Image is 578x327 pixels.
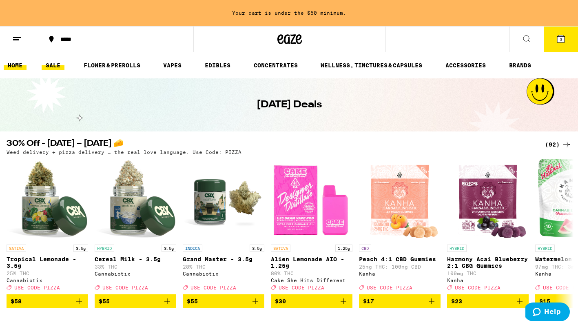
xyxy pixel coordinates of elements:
img: Cannabiotix - Grand Master - 3.5g [183,159,264,240]
a: Open page for Cereal Milk - 3.5g from Cannabiotix [95,159,176,294]
img: Cake She Hits Different - Alien Lemonade AIO - 1.25g [271,159,352,240]
h2: 30% Off - [DATE] – [DATE] 🧀 [7,140,531,149]
a: (92) [545,140,571,149]
p: HYBRID [447,245,467,252]
p: Harmony Acai Blueberry 2:1 CBG Gummies [447,256,529,269]
a: WELLNESS, TINCTURES & CAPSULES [317,60,426,70]
div: Cake She Hits Different [271,278,352,283]
span: 3 [560,37,562,42]
a: FLOWER & PREROLLS [80,60,144,70]
p: HYBRID [535,245,555,252]
p: 3.5g [250,245,264,252]
span: $15 [539,298,550,305]
p: 100mg THC [447,271,529,276]
span: USE CODE PIZZA [14,285,60,290]
p: Alien Lemonade AIO - 1.25g [271,256,352,269]
button: 3 [544,27,578,52]
p: Tropical Lemonade - 3.5g [7,256,88,269]
p: CBD [359,245,371,252]
button: Add to bag [7,294,88,308]
span: USE CODE PIZZA [190,285,236,290]
button: Add to bag [95,294,176,308]
a: HOME [4,60,27,70]
a: VAPES [159,60,186,70]
a: SALE [42,60,64,70]
span: USE CODE PIZZA [102,285,148,290]
p: 80% THC [271,271,352,276]
p: SATIVA [271,245,290,252]
p: 25mg THC: 100mg CBD [359,264,441,269]
span: $55 [187,298,198,305]
p: 25% THC [7,271,88,276]
span: $58 [11,298,22,305]
p: Grand Master - 3.5g [183,256,264,262]
a: CONCENTRATES [250,60,302,70]
div: Kanha [359,271,441,276]
span: $30 [275,298,286,305]
p: 3.5g [162,245,176,252]
button: BRANDS [505,60,535,70]
div: Cannabiotix [95,271,176,276]
a: Open page for Alien Lemonade AIO - 1.25g from Cake She Hits Different [271,159,352,294]
p: 3.5g [73,245,88,252]
p: SATIVA [7,245,26,252]
a: Open page for Tropical Lemonade - 3.5g from Cannabiotix [7,159,88,294]
a: Open page for Harmony Acai Blueberry 2:1 CBG Gummies from Kanha [447,159,529,294]
p: 28% THC [183,264,264,269]
a: Open page for Grand Master - 3.5g from Cannabiotix [183,159,264,294]
iframe: Opens a widget where you can find more information [525,303,570,323]
button: Add to bag [183,294,264,308]
span: $23 [451,298,462,305]
span: $17 [363,298,374,305]
img: Kanha - Harmony Acai Blueberry 2:1 CBG Gummies [448,159,527,240]
span: USE CODE PIZZA [279,285,324,290]
h1: [DATE] Deals [257,98,322,112]
button: Add to bag [359,294,441,308]
div: Cannabiotix [7,278,88,283]
p: HYBRID [95,245,114,252]
img: Cannabiotix - Tropical Lemonade - 3.5g [7,159,88,240]
div: Cannabiotix [183,271,264,276]
a: Open page for Peach 4:1 CBD Gummies from Kanha [359,159,441,294]
img: Kanha - Peach 4:1 CBD Gummies [360,159,439,240]
img: Cannabiotix - Cereal Milk - 3.5g [95,159,176,240]
a: EDIBLES [201,60,235,70]
div: Kanha [447,278,529,283]
a: ACCESSORIES [441,60,490,70]
button: Add to bag [447,294,529,308]
button: Add to bag [271,294,352,308]
span: USE CODE PIZZA [455,285,500,290]
p: Cereal Milk - 3.5g [95,256,176,262]
p: 33% THC [95,264,176,269]
p: Peach 4:1 CBD Gummies [359,256,441,262]
p: Weed delivery + pizza delivery = the real love language. Use Code: PIZZA [7,149,241,155]
span: USE CODE PIZZA [367,285,412,290]
span: $55 [99,298,110,305]
p: INDICA [183,245,202,252]
p: 1.25g [335,245,352,252]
